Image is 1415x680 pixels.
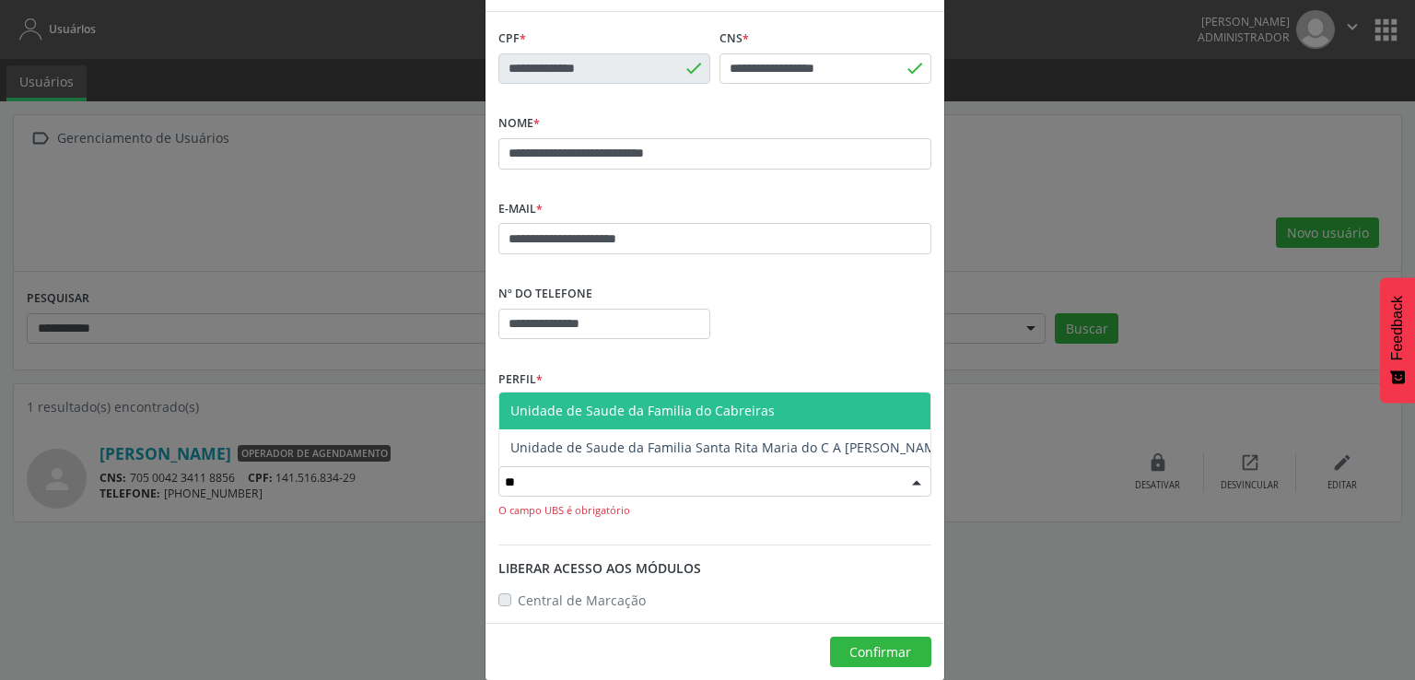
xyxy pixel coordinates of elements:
button: Confirmar [830,637,931,668]
span: Confirmar [849,643,911,661]
label: CPF [498,25,526,53]
span: done [684,58,704,78]
label: Nº do Telefone [498,280,592,309]
span: Unidade de Saude da Familia do Cabreiras [510,402,775,419]
label: CNS [719,25,749,53]
button: Feedback - Mostrar pesquisa [1380,277,1415,403]
span: Unidade de Saude da Familia Santa Rita Maria do C A [PERSON_NAME] [510,439,948,456]
label: Nome [498,110,540,138]
label: Central de Marcação [518,591,646,610]
label: E-mail [498,195,543,224]
label: Perfil [498,365,543,393]
div: O campo UBS é obrigatório [498,503,931,519]
span: done [905,58,925,78]
span: Feedback [1389,296,1406,360]
div: Liberar acesso aos módulos [498,558,931,578]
